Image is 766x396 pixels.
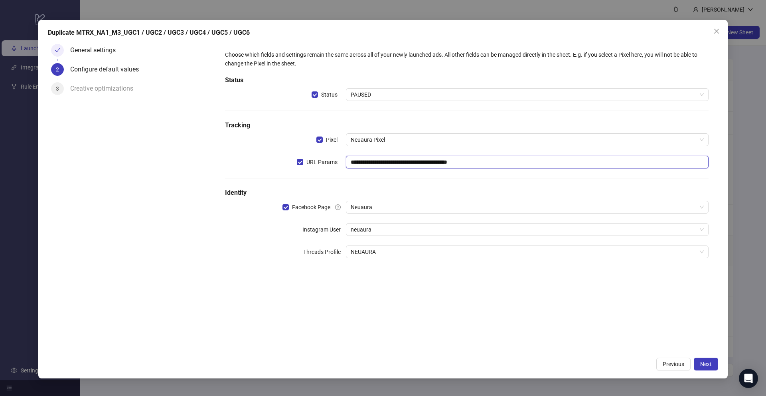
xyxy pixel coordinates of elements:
[225,121,709,130] h5: Tracking
[694,358,718,370] button: Next
[710,25,723,38] button: Close
[351,89,704,101] span: PAUSED
[351,201,704,213] span: Neuaura
[225,75,709,85] h5: Status
[56,85,59,92] span: 3
[70,82,140,95] div: Creative optimizations
[323,135,341,144] span: Pixel
[70,63,145,76] div: Configure default values
[351,134,704,146] span: Neuaura Pixel
[302,223,346,236] label: Instagram User
[318,90,341,99] span: Status
[335,204,341,210] span: question-circle
[303,158,341,166] span: URL Params
[225,50,709,68] div: Choose which fields and settings remain the same across all of your newly launched ads. All other...
[713,28,720,34] span: close
[656,358,691,370] button: Previous
[289,203,334,212] span: Facebook Page
[48,28,718,38] div: Duplicate MTRX_NA1_M3_UGC1 / UGC2 / UGC3 / UGC4 / UGC5 / UGC6
[55,48,60,53] span: check
[303,246,346,258] label: Threads Profile
[739,369,758,388] div: Open Intercom Messenger
[663,361,684,367] span: Previous
[700,361,712,367] span: Next
[70,44,122,57] div: General settings
[351,224,704,236] span: neuaura
[56,66,59,73] span: 2
[351,246,704,258] span: NEUAURA
[225,188,709,198] h5: Identity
